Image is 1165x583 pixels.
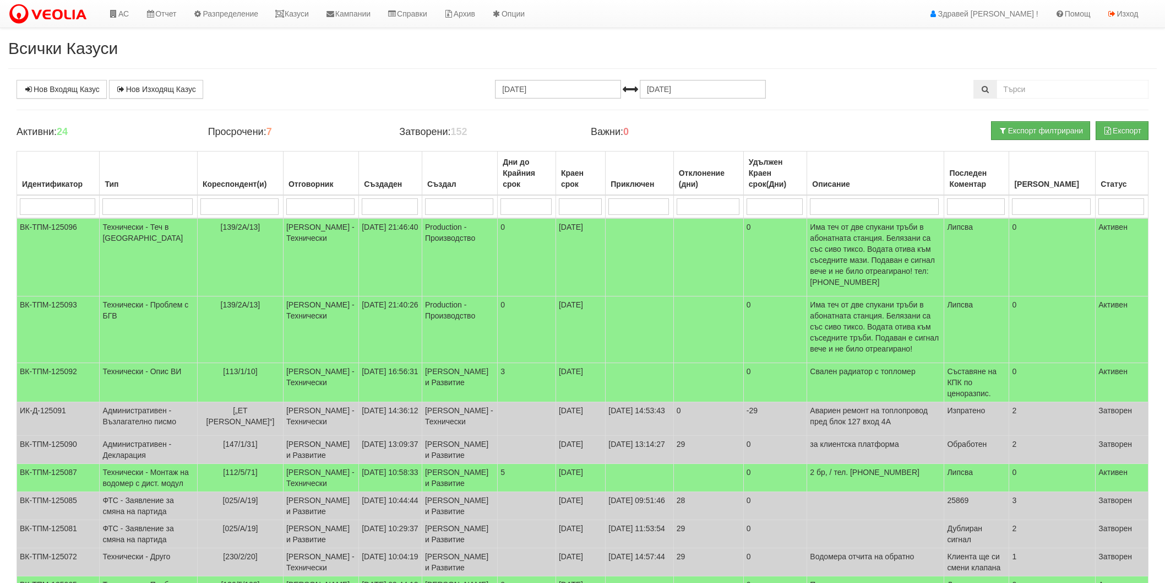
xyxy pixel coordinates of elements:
[17,520,100,548] td: ВК-ТПМ-125081
[283,464,358,492] td: [PERSON_NAME] - Технически
[810,439,941,450] p: за клиентска платформа
[362,176,419,192] div: Създаден
[100,363,198,402] td: Технически - Опис ВИ
[17,492,100,520] td: ВК-ТПМ-125085
[606,492,673,520] td: [DATE] 09:51:46
[359,548,422,576] td: [DATE] 10:04:19
[673,436,743,464] td: 29
[100,548,198,576] td: Технически - Друго
[1009,152,1096,196] th: Брой Файлове: No sort applied, activate to apply an ascending sort
[556,436,605,464] td: [DATE]
[947,468,973,477] span: Липсва
[1096,436,1148,464] td: Затворен
[197,152,283,196] th: Кореспондент(и): No sort applied, activate to apply an ascending sort
[359,363,422,402] td: [DATE] 16:56:31
[1009,296,1096,363] td: 0
[8,3,92,26] img: VeoliaLogo.png
[1096,548,1148,576] td: Затворен
[17,80,107,99] a: Нов Входящ Казус
[743,218,807,296] td: 0
[100,464,198,492] td: Технически - Монтаж на водомер с дист. модул
[810,299,941,354] p: Има теч от две спукани тръби в абонатната станция. Белязани са със сиво тиксо. Водата отива към с...
[100,152,198,196] th: Тип: No sort applied, activate to apply an ascending sort
[500,223,505,231] span: 0
[743,363,807,402] td: 0
[100,218,198,296] td: Технически - Теч в [GEOGRAPHIC_DATA]
[223,524,258,533] span: [025/А/19]
[1009,464,1096,492] td: 0
[606,402,673,436] td: [DATE] 14:53:43
[1009,520,1096,548] td: 2
[100,492,198,520] td: ФТС - Заявление за смяна на партида
[422,520,497,548] td: [PERSON_NAME] и Развитие
[559,165,602,192] div: Краен срок
[500,367,505,376] span: 3
[556,520,605,548] td: [DATE]
[947,440,987,449] span: Обработен
[997,80,1148,99] input: Търсене по Идентификатор, Бл/Вх/Ап, Тип, Описание, Моб. Номер, Имейл, Файл, Коментар,
[608,176,670,192] div: Приключен
[673,520,743,548] td: 29
[283,402,358,436] td: [PERSON_NAME] - Технически
[17,464,100,492] td: ВК-ТПМ-125087
[556,152,605,196] th: Краен срок: No sort applied, activate to apply an ascending sort
[223,552,257,561] span: [230/2/20]
[266,126,272,137] b: 7
[359,492,422,520] td: [DATE] 10:44:44
[17,152,100,196] th: Идентификатор: No sort applied, activate to apply an ascending sort
[286,176,356,192] div: Отговорник
[100,402,198,436] td: Административен - Възлагателно писмо
[100,436,198,464] td: Административен - Декларация
[102,176,194,192] div: Тип
[100,296,198,363] td: Технически - Проблем с БГВ
[359,436,422,464] td: [DATE] 13:09:37
[1096,363,1148,402] td: Активен
[556,548,605,576] td: [DATE]
[810,176,941,192] div: Описание
[359,152,422,196] th: Създаден: No sort applied, activate to apply an ascending sort
[359,296,422,363] td: [DATE] 21:40:26
[673,152,743,196] th: Отклонение (дни): No sort applied, activate to apply an ascending sort
[17,402,100,436] td: ИК-Д-125091
[422,363,497,402] td: [PERSON_NAME] и Развитие
[673,402,743,436] td: 0
[422,464,497,492] td: [PERSON_NAME] и Развитие
[947,496,968,505] span: 25869
[283,152,358,196] th: Отговорник: No sort applied, activate to apply an ascending sort
[944,152,1009,196] th: Последен Коментар: No sort applied, activate to apply an ascending sort
[359,402,422,436] td: [DATE] 14:36:12
[606,152,673,196] th: Приключен: No sort applied, activate to apply an ascending sort
[200,176,280,192] div: Кореспондент(и)
[57,126,68,137] b: 24
[810,366,941,377] p: Свален радиатор с топломер
[743,296,807,363] td: 0
[425,176,494,192] div: Създал
[1096,218,1148,296] td: Активен
[20,176,96,192] div: Идентификатор
[947,300,973,309] span: Липсва
[810,551,941,562] p: Водомера отчита на обратно
[606,548,673,576] td: [DATE] 14:57:44
[1012,176,1092,192] div: [PERSON_NAME]
[500,300,505,309] span: 0
[807,152,944,196] th: Описание: No sort applied, activate to apply an ascending sort
[109,80,203,99] a: Нов Изходящ Казус
[747,154,804,192] div: Удължен Краен срок(Дни)
[1009,218,1096,296] td: 0
[283,363,358,402] td: [PERSON_NAME] - Технически
[17,218,100,296] td: ВК-ТПМ-125096
[606,520,673,548] td: [DATE] 11:53:54
[743,492,807,520] td: 0
[556,296,605,363] td: [DATE]
[1098,176,1145,192] div: Статус
[810,405,941,427] p: Авариен ремонт на топлопровод пред блок 127 вход 4А
[743,464,807,492] td: 0
[556,218,605,296] td: [DATE]
[556,492,605,520] td: [DATE]
[17,296,100,363] td: ВК-ТПМ-125093
[17,363,100,402] td: ВК-ТПМ-125092
[500,154,553,192] div: Дни до Крайния срок
[500,468,505,477] span: 5
[591,127,766,138] h4: Важни:
[422,402,497,436] td: [PERSON_NAME] - Технически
